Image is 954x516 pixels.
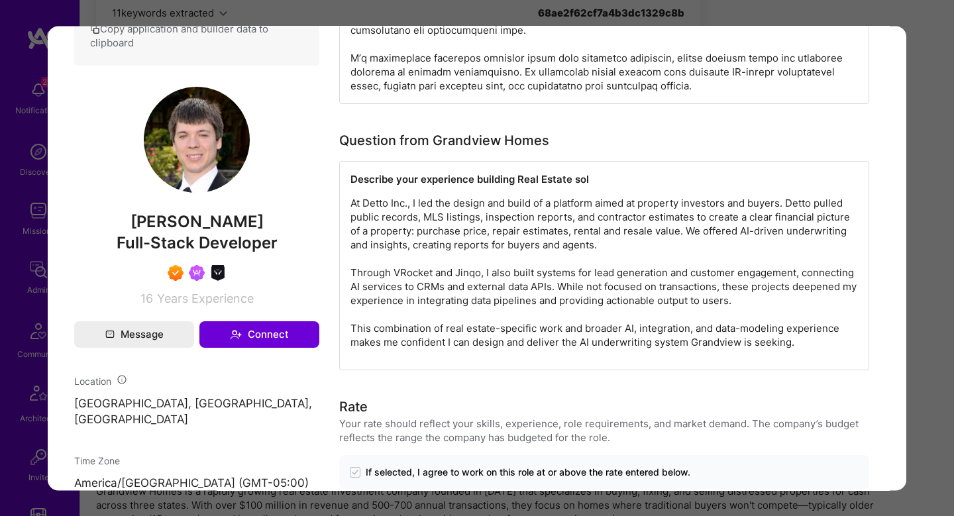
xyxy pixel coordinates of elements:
[339,417,869,444] div: Your rate should reflect your skills, experience, role requirements, and market demand. The compa...
[144,87,250,193] img: User Avatar
[74,396,319,428] p: [GEOGRAPHIC_DATA], [GEOGRAPHIC_DATA], [GEOGRAPHIC_DATA]
[117,233,278,252] span: Full-Stack Developer
[157,291,254,305] span: Years Experience
[140,291,153,305] span: 16
[339,397,368,417] div: Rate
[90,22,303,50] button: Copy application and builder data to clipboard
[90,25,100,34] i: icon Copy
[168,265,184,281] img: Exceptional A.Teamer
[230,329,242,340] i: icon Connect
[350,196,858,349] p: At Detto Inc., I led the design and build of a platform aimed at property investors and buyers. D...
[74,456,120,467] span: Time Zone
[144,183,250,195] a: User Avatar
[199,321,319,348] button: Connect
[339,130,549,150] div: Question from Grandview Homes
[189,265,205,281] img: Been on Mission
[366,466,690,479] span: If selected, I agree to work on this role at or above the rate entered below.
[74,476,319,492] p: America/[GEOGRAPHIC_DATA] (GMT-05:00 )
[74,374,319,388] div: Location
[350,173,589,185] strong: Describe your experience building Real Estate sol
[74,321,194,348] button: Message
[48,26,906,490] div: modal
[210,265,226,281] img: AI Course Graduate
[105,330,115,339] i: icon Mail
[74,212,319,232] span: [PERSON_NAME]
